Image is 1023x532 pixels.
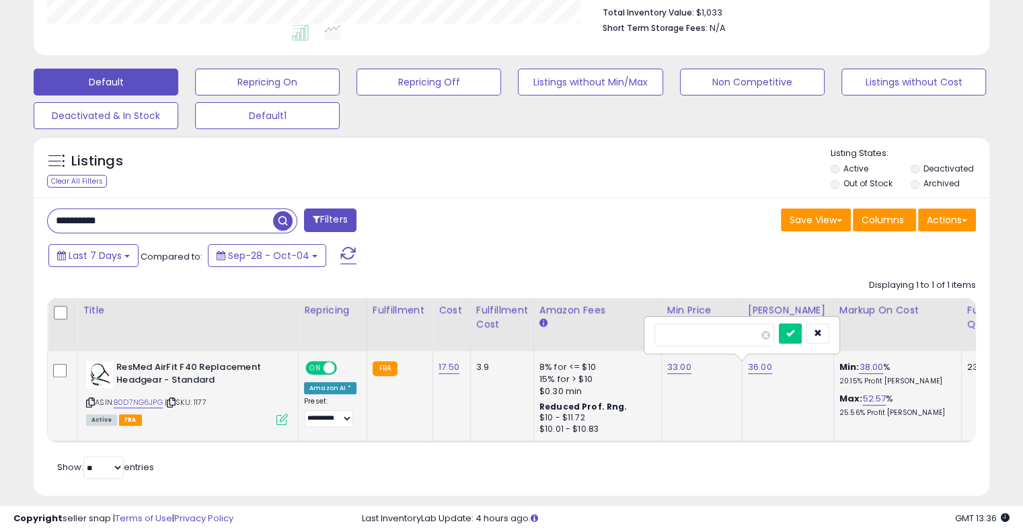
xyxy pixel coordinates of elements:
[307,363,324,374] span: ON
[304,397,356,427] div: Preset:
[839,303,956,317] div: Markup on Cost
[843,163,868,174] label: Active
[114,397,163,408] a: B0D7NG6JPG
[839,360,860,373] b: Min:
[13,512,63,525] strong: Copyright
[862,392,886,406] a: 52.57
[518,69,662,96] button: Listings without Min/Max
[710,22,726,34] span: N/A
[362,512,1010,525] div: Last InventoryLab Update: 4 hours ago.
[955,512,1010,525] span: 2025-10-12 13:36 GMT
[304,208,356,232] button: Filters
[869,279,976,292] div: Displaying 1 to 1 of 1 items
[748,303,828,317] div: [PERSON_NAME]
[228,249,309,262] span: Sep-28 - Oct-04
[781,208,851,231] button: Save View
[839,408,951,418] p: 25.56% Profit [PERSON_NAME]
[335,363,356,374] span: OFF
[439,360,459,374] a: 17.50
[83,303,293,317] div: Title
[923,178,959,189] label: Archived
[539,401,628,412] b: Reduced Prof. Rng.
[748,360,772,374] a: 36.00
[839,361,951,386] div: %
[304,382,356,394] div: Amazon AI *
[918,208,976,231] button: Actions
[141,250,202,263] span: Compared to:
[304,303,361,317] div: Repricing
[967,303,1014,332] div: Fulfillable Quantity
[34,102,178,129] button: Deactivated & In Stock
[119,414,142,426] span: FBA
[841,69,986,96] button: Listings without Cost
[853,208,916,231] button: Columns
[862,213,904,227] span: Columns
[603,22,708,34] b: Short Term Storage Fees:
[667,303,736,317] div: Min Price
[86,361,113,388] img: 31sOYMAVHtL._SL40_.jpg
[356,69,501,96] button: Repricing Off
[667,360,691,374] a: 33.00
[476,303,528,332] div: Fulfillment Cost
[833,298,961,351] th: The percentage added to the cost of goods (COGS) that forms the calculator for Min & Max prices.
[539,373,651,385] div: 15% for > $10
[839,393,951,418] div: %
[47,175,107,188] div: Clear All Filters
[831,147,989,160] p: Listing States:
[71,152,123,171] h5: Listings
[603,3,966,20] li: $1,033
[839,392,863,405] b: Max:
[86,414,117,426] span: All listings currently available for purchase on Amazon
[603,7,694,18] b: Total Inventory Value:
[539,424,651,435] div: $10.01 - $10.83
[165,397,206,408] span: | SKU: 1177
[115,512,172,525] a: Terms of Use
[373,303,427,317] div: Fulfillment
[373,361,397,376] small: FBA
[539,412,651,424] div: $10 - $11.72
[539,317,547,330] small: Amazon Fees.
[208,244,326,267] button: Sep-28 - Oct-04
[116,361,280,389] b: ResMed AirFit F40 Replacement Headgear - Standard
[539,303,656,317] div: Amazon Fees
[923,163,973,174] label: Deactivated
[843,178,893,189] label: Out of Stock
[476,361,523,373] div: 3.9
[48,244,139,267] button: Last 7 Days
[86,361,288,424] div: ASIN:
[967,361,1009,373] div: 23
[69,249,122,262] span: Last 7 Days
[539,361,651,373] div: 8% for <= $10
[174,512,233,525] a: Privacy Policy
[34,69,178,96] button: Default
[859,360,883,374] a: 38.00
[57,461,154,473] span: Show: entries
[195,69,340,96] button: Repricing On
[195,102,340,129] button: Default1
[13,512,233,525] div: seller snap | |
[439,303,465,317] div: Cost
[839,377,951,386] p: 20.15% Profit [PERSON_NAME]
[539,385,651,397] div: $0.30 min
[680,69,825,96] button: Non Competitive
